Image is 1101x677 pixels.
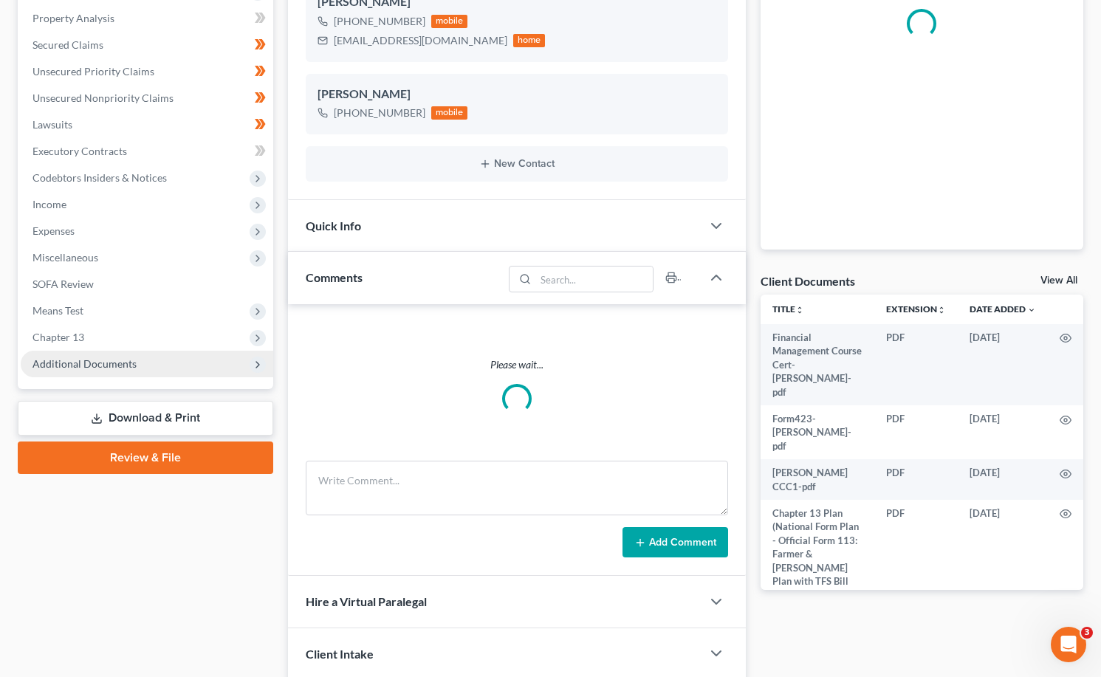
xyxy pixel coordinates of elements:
span: Lawsuits [32,118,72,131]
span: Comments [306,270,363,284]
div: home [513,34,546,47]
span: 3 [1081,627,1093,639]
span: Codebtors Insiders & Notices [32,171,167,184]
span: Miscellaneous [32,251,98,264]
span: Property Analysis [32,12,114,24]
td: Financial Management Course Cert-[PERSON_NAME]-pdf [761,324,874,405]
td: [DATE] [958,459,1048,500]
div: mobile [431,106,468,120]
input: Search... [535,267,653,292]
a: Download & Print [18,401,273,436]
a: View All [1040,275,1077,286]
span: Executory Contracts [32,145,127,157]
td: PDF [874,500,958,608]
span: Income [32,198,66,210]
a: Property Analysis [21,5,273,32]
td: PDF [874,459,958,500]
span: SOFA Review [32,278,94,290]
td: [PERSON_NAME] CCC1-pdf [761,459,874,500]
span: Unsecured Priority Claims [32,65,154,78]
div: [EMAIL_ADDRESS][DOMAIN_NAME] [334,33,507,48]
i: unfold_more [795,306,804,315]
a: Lawsuits [21,111,273,138]
div: Client Documents [761,273,855,289]
div: [PHONE_NUMBER] [334,106,425,120]
div: [PHONE_NUMBER] [334,14,425,29]
div: mobile [431,15,468,28]
a: Unsecured Priority Claims [21,58,273,85]
span: Chapter 13 [32,331,84,343]
div: [PERSON_NAME] [318,86,716,103]
a: Date Added expand_more [970,303,1036,315]
iframe: Intercom live chat [1051,627,1086,662]
td: [DATE] [958,500,1048,608]
span: Additional Documents [32,357,137,370]
span: Hire a Virtual Paralegal [306,594,427,608]
a: Secured Claims [21,32,273,58]
a: SOFA Review [21,271,273,298]
td: PDF [874,405,958,459]
a: Titleunfold_more [772,303,804,315]
span: Means Test [32,304,83,317]
td: [DATE] [958,405,1048,459]
span: Expenses [32,224,75,237]
button: New Contact [318,158,716,170]
i: expand_more [1027,306,1036,315]
td: Chapter 13 Plan (National Form Plan - Official Form 113: Farmer & [PERSON_NAME] Plan with TFS Bil... [761,500,874,608]
i: unfold_more [937,306,946,315]
span: Secured Claims [32,38,103,51]
span: Client Intake [306,647,374,661]
td: PDF [874,324,958,405]
a: Extensionunfold_more [886,303,946,315]
a: Executory Contracts [21,138,273,165]
a: Review & File [18,441,273,474]
button: Add Comment [622,527,728,558]
span: Quick Info [306,219,361,233]
td: [DATE] [958,324,1048,405]
a: Unsecured Nonpriority Claims [21,85,273,111]
span: Unsecured Nonpriority Claims [32,92,174,104]
td: Form423-[PERSON_NAME]-pdf [761,405,874,459]
p: Please wait... [306,357,728,372]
